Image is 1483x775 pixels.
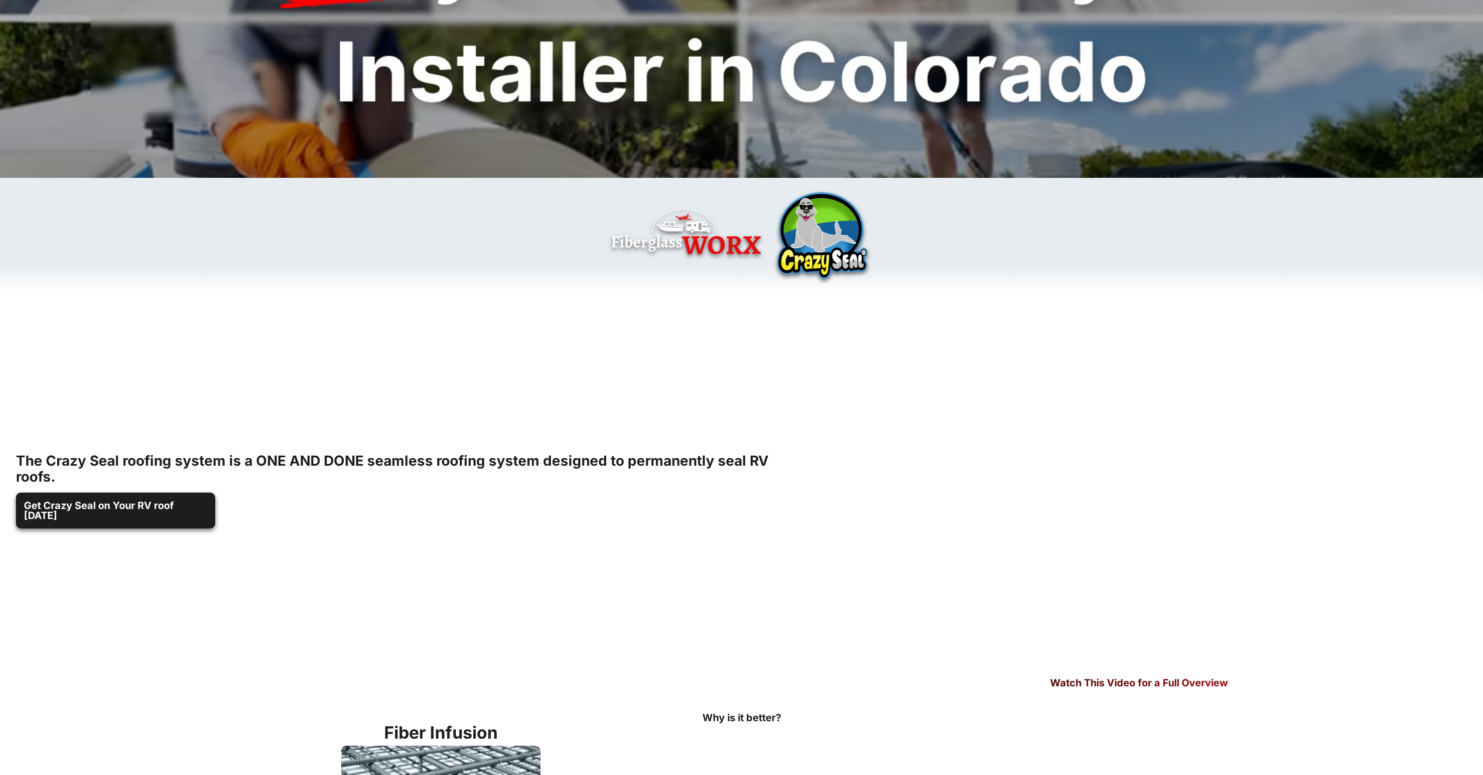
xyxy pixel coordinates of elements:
[811,678,1467,688] div: Watch This Video for a Full Overview
[702,712,781,724] h2: Why is it better?
[384,728,498,738] div: Fiber Infusion
[16,493,215,528] a: Get Crazy Seal on Your RV roof [DATE]
[16,453,803,485] div: The Crazy Seal roofing system is a ONE AND DONE seamless roofing system designed to permanently s...
[811,301,1467,670] iframe: Crazy Seal roofing System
